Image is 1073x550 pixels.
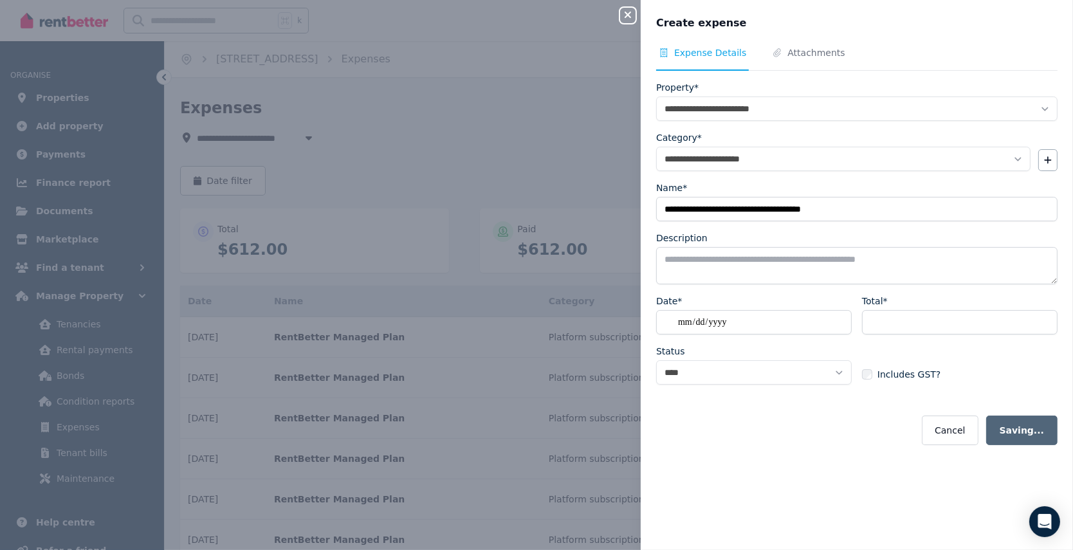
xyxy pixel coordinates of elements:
[877,368,940,381] span: Includes GST?
[922,416,978,445] button: Cancel
[656,81,699,94] label: Property*
[862,369,872,380] input: Includes GST?
[656,15,747,31] span: Create expense
[862,295,888,307] label: Total*
[656,46,1058,71] nav: Tabs
[656,295,682,307] label: Date*
[656,345,685,358] label: Status
[656,181,687,194] label: Name*
[656,232,708,244] label: Description
[674,46,746,59] span: Expense Details
[787,46,845,59] span: Attachments
[656,131,702,144] label: Category*
[1029,506,1060,537] div: Open Intercom Messenger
